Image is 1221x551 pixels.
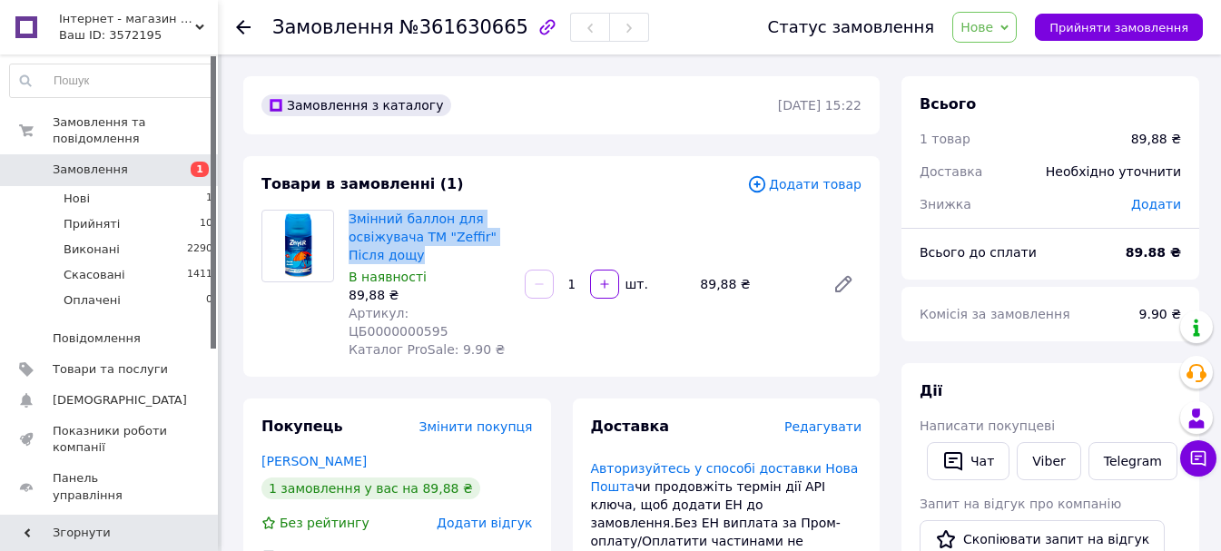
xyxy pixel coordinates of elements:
span: 10 [200,216,212,232]
span: [DEMOGRAPHIC_DATA] [53,392,187,408]
span: 1411 [187,267,212,283]
span: Артикул: ЦБ0000000595 [349,306,448,339]
span: Написати покупцеві [920,418,1055,433]
span: Панель управління [53,470,168,503]
input: Пошук [10,64,213,97]
button: Прийняти замовлення [1035,14,1203,41]
span: Замовлення та повідомлення [53,114,218,147]
a: [PERSON_NAME] [261,454,367,468]
span: В наявності [349,270,427,284]
span: Запит на відгук про компанію [920,497,1121,511]
span: Додати товар [747,174,862,194]
span: Всього [920,95,976,113]
div: Замовлення з каталогу [261,94,451,116]
div: 1 замовлення у вас на 89,88 ₴ [261,477,480,499]
div: Ваш ID: 3572195 [59,27,218,44]
a: Viber [1017,442,1080,480]
span: Інтернет - магазин foodsales.com.ua [59,11,195,27]
span: Доставка [591,418,670,435]
span: Скасовані [64,267,125,283]
span: Всього до сплати [920,245,1037,260]
span: Оплачені [64,292,121,309]
div: Повернутися назад [236,18,251,36]
span: Нове [960,20,993,34]
span: Знижка [920,197,971,212]
span: 2290 [187,241,212,258]
span: Змінити покупця [419,419,533,434]
span: 0 [206,292,212,309]
span: Прийняті [64,216,120,232]
span: Без рейтингу [280,516,369,530]
span: 1 товар [920,132,970,146]
span: Товари в замовленні (1) [261,175,464,192]
div: шт. [621,275,650,293]
span: Редагувати [784,419,862,434]
span: 9.90 ₴ [1139,307,1181,321]
div: 89,88 ₴ [349,286,510,304]
span: Товари та послуги [53,361,168,378]
b: 89.88 ₴ [1126,245,1181,260]
span: Замовлення [53,162,128,178]
div: Необхідно уточнити [1035,152,1192,192]
span: Повідомлення [53,330,141,347]
span: Доставка [920,164,982,179]
span: Замовлення [272,16,394,38]
a: Змінний баллон для освіжувача ТМ "Zeffir" Після дощу [349,212,497,262]
span: Показники роботи компанії [53,423,168,456]
img: Змінний баллон для освіжувача ТМ "Zeffir" Після дощу [262,211,333,281]
a: Авторизуйтесь у способі доставки Нова Пошта [591,461,859,494]
span: Каталог ProSale: 9.90 ₴ [349,342,505,357]
button: Чат з покупцем [1180,440,1216,477]
span: №361630665 [399,16,528,38]
span: Покупець [261,418,343,435]
button: Чат [927,442,1009,480]
span: Прийняти замовлення [1049,21,1188,34]
span: Дії [920,382,942,399]
a: Редагувати [825,266,862,302]
span: 1 [191,162,209,177]
div: 89,88 ₴ [693,271,818,297]
span: Додати відгук [437,516,532,530]
time: [DATE] 15:22 [778,98,862,113]
span: Комісія за замовлення [920,307,1070,321]
div: Статус замовлення [768,18,935,36]
div: 89,88 ₴ [1131,130,1181,148]
span: Виконані [64,241,120,258]
span: Нові [64,191,90,207]
span: 1 [206,191,212,207]
span: Додати [1131,197,1181,212]
a: Telegram [1088,442,1177,480]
